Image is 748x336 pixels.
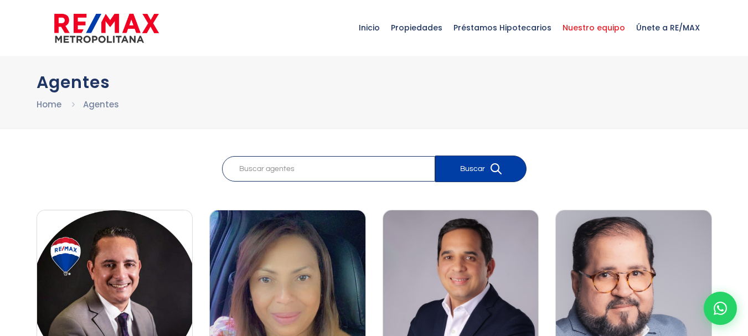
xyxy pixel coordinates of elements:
span: Nuestro equipo [557,11,631,44]
h1: Agentes [37,73,712,92]
span: Inicio [353,11,385,44]
a: Home [37,99,61,110]
input: Buscar agentes [222,156,435,182]
span: Propiedades [385,11,448,44]
button: Buscar [435,156,527,182]
span: Únete a RE/MAX [631,11,705,44]
span: Préstamos Hipotecarios [448,11,557,44]
li: Agentes [83,97,119,111]
img: remax-metropolitana-logo [54,12,159,45]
